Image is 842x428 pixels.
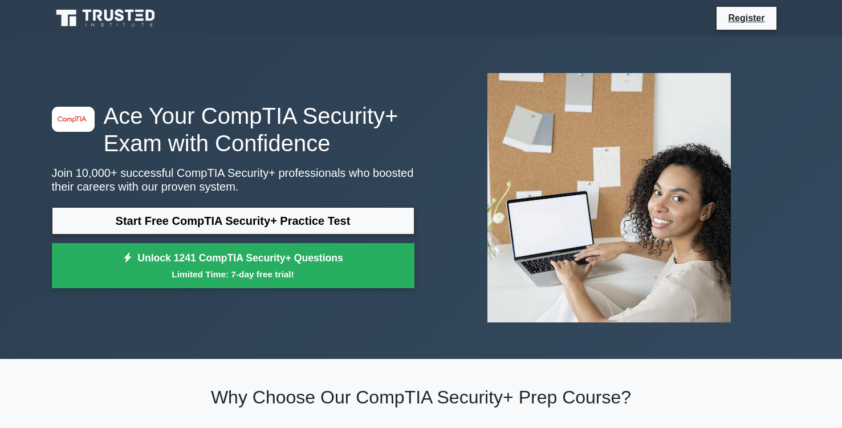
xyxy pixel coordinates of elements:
p: Join 10,000+ successful CompTIA Security+ professionals who boosted their careers with our proven... [52,166,414,193]
h2: Why Choose Our CompTIA Security+ Prep Course? [52,386,791,408]
small: Limited Time: 7-day free trial! [66,268,400,281]
a: Register [721,11,771,25]
a: Start Free CompTIA Security+ Practice Test [52,207,414,235]
h1: Ace Your CompTIA Security+ Exam with Confidence [52,102,414,157]
a: Unlock 1241 CompTIA Security+ QuestionsLimited Time: 7-day free trial! [52,243,414,289]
